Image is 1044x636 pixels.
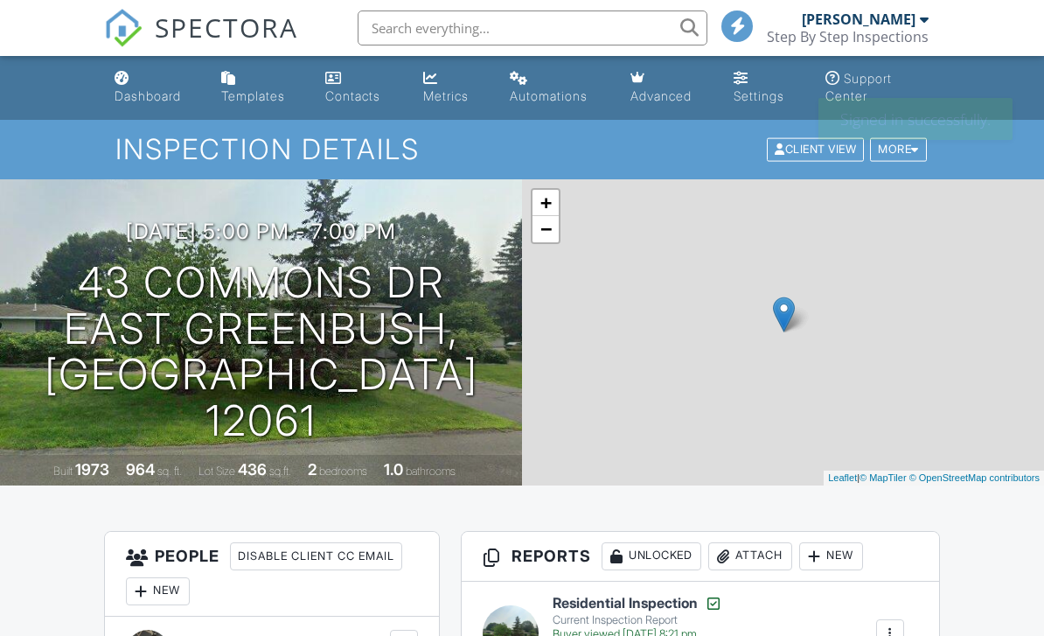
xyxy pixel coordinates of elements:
[630,88,692,103] div: Advanced
[406,465,456,478] span: bathrooms
[230,542,402,570] div: Disable Client CC Email
[75,460,109,479] div: 1973
[799,542,863,570] div: New
[115,88,181,103] div: Dashboard
[384,460,403,479] div: 1.0
[319,465,367,478] span: bedrooms
[623,63,713,113] a: Advanced
[126,220,396,243] h3: [DATE] 5:00 pm - 7:00 pm
[602,542,701,570] div: Unlocked
[818,98,1013,140] div: Signed in successfully.
[765,142,868,155] a: Client View
[727,63,804,113] a: Settings
[157,465,182,478] span: sq. ft.
[53,465,73,478] span: Built
[221,88,285,103] div: Templates
[532,190,559,216] a: Zoom in
[734,88,784,103] div: Settings
[358,10,707,45] input: Search everything...
[104,24,298,60] a: SPECTORA
[824,471,1044,486] div: |
[828,472,857,483] a: Leaflet
[503,63,609,113] a: Automations (Basic)
[325,88,380,103] div: Contacts
[104,9,143,47] img: The Best Home Inspection Software - Spectora
[108,63,200,113] a: Dashboard
[532,216,559,242] a: Zoom out
[105,532,439,617] h3: People
[269,465,291,478] span: sq.ft.
[238,460,267,479] div: 436
[553,595,722,612] h6: Residential Inspection
[126,577,190,605] div: New
[308,460,317,479] div: 2
[126,460,155,479] div: 964
[115,134,929,164] h1: Inspection Details
[155,9,298,45] span: SPECTORA
[870,138,927,162] div: More
[423,88,469,103] div: Metrics
[416,63,489,113] a: Metrics
[318,63,402,113] a: Contacts
[802,10,915,28] div: [PERSON_NAME]
[510,88,588,103] div: Automations
[767,28,929,45] div: Step By Step Inspections
[767,138,864,162] div: Client View
[860,472,907,483] a: © MapTiler
[28,260,494,444] h1: 43 Commons Dr East Greenbush, [GEOGRAPHIC_DATA] 12061
[708,542,792,570] div: Attach
[553,613,722,627] div: Current Inspection Report
[462,532,938,582] h3: Reports
[909,472,1040,483] a: © OpenStreetMap contributors
[198,465,235,478] span: Lot Size
[214,63,304,113] a: Templates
